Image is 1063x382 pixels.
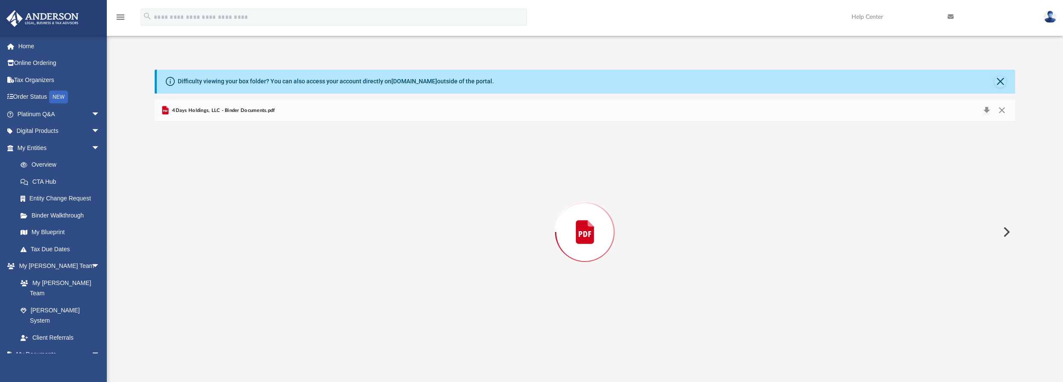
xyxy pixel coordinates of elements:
a: menu [115,16,126,22]
button: Download [979,105,994,117]
a: Order StatusNEW [6,88,113,106]
a: Home [6,38,113,55]
span: arrow_drop_down [91,346,109,364]
a: Platinum Q&Aarrow_drop_down [6,106,113,123]
span: arrow_drop_down [91,106,109,123]
span: arrow_drop_down [91,123,109,140]
div: Difficulty viewing your box folder? You can also access your account directly on outside of the p... [178,77,494,86]
button: Close [994,105,1010,117]
div: Preview [155,100,1015,343]
a: My Documentsarrow_drop_down [6,346,109,363]
span: arrow_drop_down [91,139,109,157]
a: Tax Due Dates [12,241,113,258]
a: My [PERSON_NAME] Teamarrow_drop_down [6,258,109,275]
a: My Entitiesarrow_drop_down [6,139,113,156]
i: menu [115,12,126,22]
span: arrow_drop_down [91,258,109,275]
a: My [PERSON_NAME] Team [12,274,104,302]
a: CTA Hub [12,173,113,190]
i: search [143,12,152,21]
a: Digital Productsarrow_drop_down [6,123,113,140]
a: Overview [12,156,113,173]
a: My Blueprint [12,224,109,241]
a: [DOMAIN_NAME] [391,78,437,85]
a: Entity Change Request [12,190,113,207]
div: NEW [49,91,68,103]
button: Next File [996,220,1015,244]
a: Online Ordering [6,55,113,72]
a: Client Referrals [12,329,109,346]
img: User Pic [1044,11,1057,23]
a: Binder Walkthrough [12,207,113,224]
img: Anderson Advisors Platinum Portal [4,10,81,27]
span: 4Days Holdings, LLC - Binder Documents.pdf [170,107,275,115]
button: Close [994,76,1006,88]
a: [PERSON_NAME] System [12,302,109,329]
a: Tax Organizers [6,71,113,88]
